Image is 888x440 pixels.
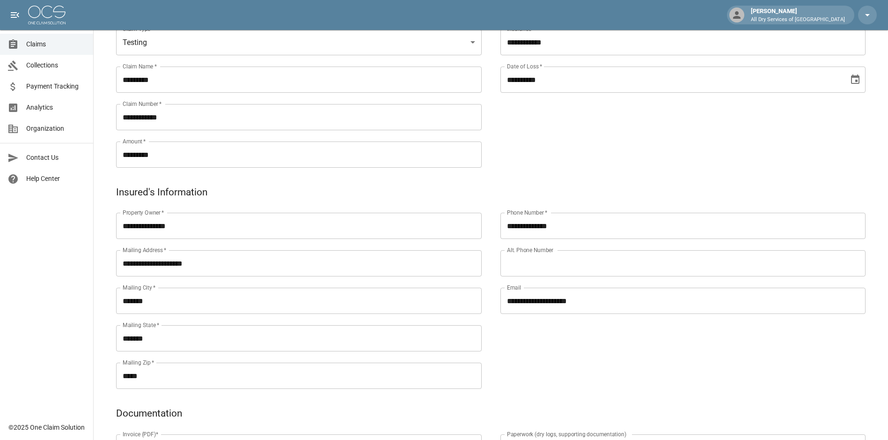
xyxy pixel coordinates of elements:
[507,283,521,291] label: Email
[123,209,164,216] label: Property Owner
[747,7,849,23] div: [PERSON_NAME]
[116,29,482,55] div: Testing
[8,423,85,432] div: © 2025 One Claim Solution
[28,6,66,24] img: ocs-logo-white-transparent.png
[26,60,86,70] span: Collections
[6,6,24,24] button: open drawer
[507,246,553,254] label: Alt. Phone Number
[123,283,156,291] label: Mailing City
[26,124,86,134] span: Organization
[507,62,542,70] label: Date of Loss
[123,430,159,438] label: Invoice (PDF)*
[123,137,146,145] label: Amount
[26,82,86,91] span: Payment Tracking
[26,39,86,49] span: Claims
[846,70,865,89] button: Choose date, selected date is May 9, 2025
[26,103,86,112] span: Analytics
[123,358,154,366] label: Mailing Zip
[751,16,845,24] p: All Dry Services of [GEOGRAPHIC_DATA]
[26,174,86,184] span: Help Center
[507,209,547,216] label: Phone Number
[26,153,86,163] span: Contact Us
[507,430,626,438] label: Paperwork (dry logs, supporting documentation)
[123,246,166,254] label: Mailing Address
[123,62,157,70] label: Claim Name
[123,321,159,329] label: Mailing State
[123,100,161,108] label: Claim Number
